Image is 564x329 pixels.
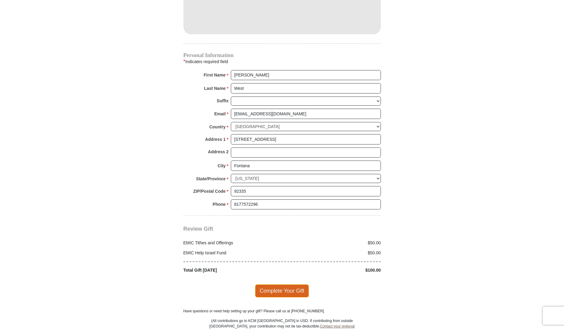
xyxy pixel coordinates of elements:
div: EMIC Tithes and Offerings [180,240,282,246]
strong: First Name [204,71,226,79]
strong: Address 1 [205,135,226,144]
strong: Last Name [204,84,226,93]
div: $100.00 [282,267,384,273]
strong: Phone [213,200,226,209]
strong: Email [214,110,226,118]
span: Complete Your Gift [255,284,309,297]
strong: City [217,161,225,170]
p: Have questions or need help setting up your gift? Please call us at [PHONE_NUMBER]. [183,308,381,314]
div: $50.00 [282,240,384,246]
strong: Address 2 [208,148,229,156]
h4: Personal Information [183,53,381,58]
div: Indicates required field [183,58,381,66]
strong: Suffix [217,97,229,105]
strong: State/Province [196,175,226,183]
span: Review Gift [183,226,213,232]
div: $50.00 [282,250,384,256]
div: EMIC Help Israel Fund [180,250,282,256]
strong: ZIP/Postal Code [193,187,226,195]
div: Total Gift [DATE] [180,267,282,273]
strong: Country [209,123,226,131]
